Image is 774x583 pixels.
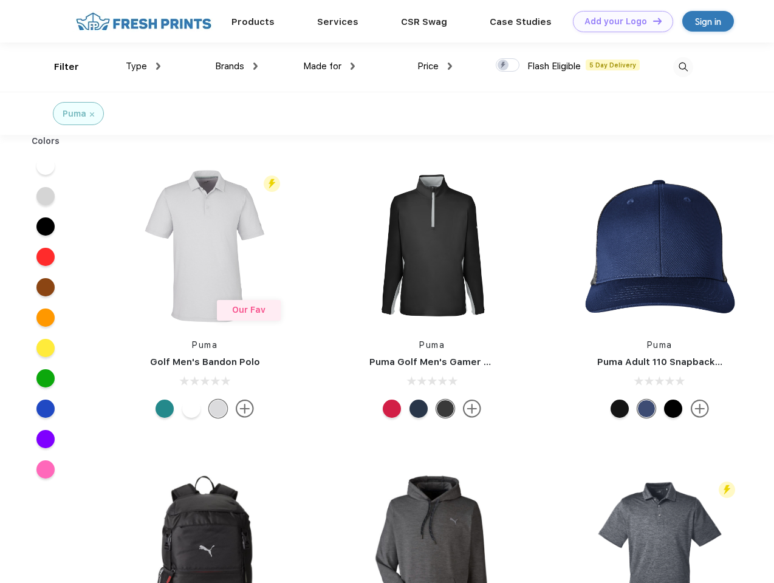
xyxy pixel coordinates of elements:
[303,61,341,72] span: Made for
[417,61,439,72] span: Price
[436,400,454,418] div: Puma Black
[54,60,79,74] div: Filter
[126,61,147,72] span: Type
[317,16,358,27] a: Services
[527,61,581,72] span: Flash Eligible
[182,400,200,418] div: Bright White
[236,400,254,418] img: more.svg
[72,11,215,32] img: fo%20logo%202.webp
[682,11,734,32] a: Sign in
[156,63,160,70] img: dropdown.png
[232,305,265,315] span: Our Fav
[611,400,629,418] div: Pma Blk with Pma Blk
[156,400,174,418] div: Green Lagoon
[90,112,94,117] img: filter_cancel.svg
[409,400,428,418] div: Navy Blazer
[664,400,682,418] div: Pma Blk Pma Blk
[584,16,647,27] div: Add your Logo
[719,482,735,498] img: flash_active_toggle.svg
[448,63,452,70] img: dropdown.png
[383,400,401,418] div: Ski Patrol
[653,18,662,24] img: DT
[691,400,709,418] img: more.svg
[22,135,69,148] div: Colors
[209,400,227,418] div: High Rise
[351,63,355,70] img: dropdown.png
[673,57,693,77] img: desktop_search.svg
[351,165,513,327] img: func=resize&h=266
[192,340,217,350] a: Puma
[695,15,721,29] div: Sign in
[647,340,673,350] a: Puma
[150,356,260,367] a: Golf Men's Bandon Polo
[586,60,640,70] span: 5 Day Delivery
[63,107,86,120] div: Puma
[401,16,447,27] a: CSR Swag
[369,356,561,367] a: Puma Golf Men's Gamer Golf Quarter-Zip
[463,400,481,418] img: more.svg
[231,16,275,27] a: Products
[637,400,656,418] div: Peacoat Qut Shd
[264,176,280,192] img: flash_active_toggle.svg
[253,63,258,70] img: dropdown.png
[215,61,244,72] span: Brands
[419,340,445,350] a: Puma
[579,165,741,327] img: func=resize&h=266
[124,165,286,327] img: func=resize&h=266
